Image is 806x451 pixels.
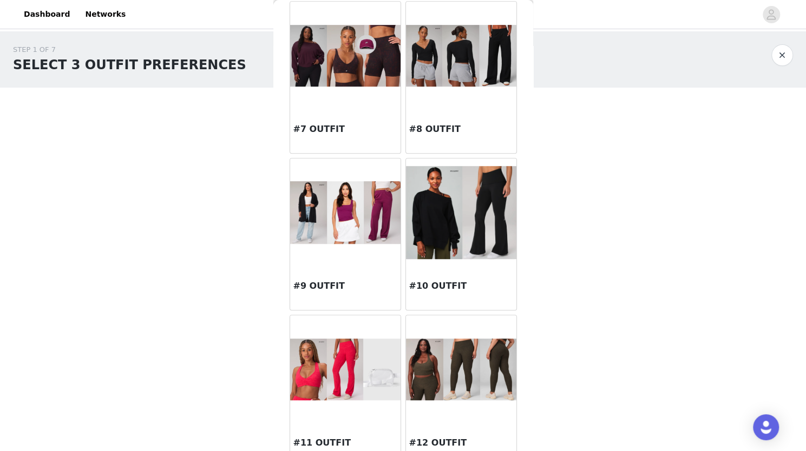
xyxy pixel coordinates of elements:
div: Open Intercom Messenger [753,414,779,440]
img: #8 OUTFIT [406,25,516,87]
img: #9 OUTFIT [290,181,401,244]
h3: #12 OUTFIT [409,436,513,449]
h3: #10 OUTFIT [409,280,513,293]
img: #12 OUTFIT [406,339,516,400]
h3: #9 OUTFIT [293,280,397,293]
h1: SELECT 3 OUTFIT PREFERENCES [13,55,246,75]
h3: #7 OUTFIT [293,123,397,136]
a: Dashboard [17,2,76,26]
div: avatar [766,6,776,23]
a: Networks [78,2,132,26]
h3: #8 OUTFIT [409,123,513,136]
img: #7 OUTFIT [290,25,401,87]
img: #11 OUTFIT [290,339,401,401]
h3: #11 OUTFIT [293,436,397,449]
img: #10 OUTFIT [406,166,516,260]
div: STEP 1 OF 7 [13,44,246,55]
